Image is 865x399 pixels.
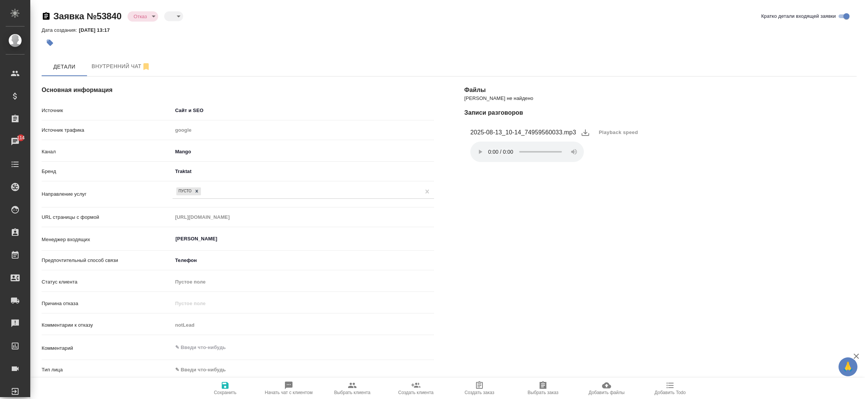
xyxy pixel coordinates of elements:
button: Playback [594,124,643,141]
button: Создать заказ [448,378,511,399]
div: Traktat [173,165,434,178]
svg: Отписаться [142,62,151,71]
p: Источник трафика [42,126,173,134]
button: Сохранить [193,378,257,399]
div: ✎ Введи что-нибудь [175,366,338,374]
span: Создать клиента [398,390,433,395]
a: Заявка №53840 [53,11,121,21]
span: Начать чат с клиентом [265,390,313,395]
span: 114 [12,134,30,142]
span: Выбрать заказ [527,390,558,395]
p: Причина отказа [42,300,173,307]
a: 114 [2,132,28,151]
p: Предпочтительный способ связи [42,257,173,264]
input: Пустое поле [173,298,434,309]
div: Отказ [128,11,158,22]
h4: Основная информация [42,86,434,95]
span: Добавить Todo [655,390,686,395]
button: 🙏 [839,357,857,376]
input: Пустое поле [173,212,434,223]
button: Добавить тэг [42,34,58,51]
p: URL страницы с формой [42,214,173,221]
span: Добавить файлы [588,390,624,395]
div: Пустое поле [175,278,425,286]
input: Пустое поле [173,320,434,330]
button: Добавить файлы [575,378,638,399]
button: Создать клиента [384,378,448,399]
div: Mango [173,145,434,158]
p: [DATE] 13:17 [79,27,115,33]
p: Бренд [42,168,173,175]
span: Внутренний чат [92,62,151,71]
div: ✎ Введи что-нибудь [173,363,347,376]
h4: Записи разговоров [464,108,857,117]
audio: Ваш браузер не поддерживает элемент . [470,142,584,162]
p: Статус клиента [42,278,173,286]
p: Тип лица [42,366,173,374]
input: Пустое поле [173,125,434,136]
p: Дата создания: [42,27,79,33]
span: Детали [46,62,82,72]
button: Выбрать заказ [511,378,575,399]
div: Телефон [173,254,434,267]
p: Комментарий [42,344,173,352]
span: 🙏 [842,359,854,375]
button: Open [430,238,431,240]
p: Менеджер входящих [42,236,173,243]
button: Выбрать клиента [320,378,384,399]
button: Скопировать ссылку [42,12,51,21]
div: Пустое поле [173,276,434,288]
span: Кратко детали входящей заявки [761,12,836,20]
span: Playback speed [599,129,638,136]
button: download [576,123,594,142]
p: Комментарии к отказу [42,321,173,329]
p: Канал [42,148,173,156]
div: ПУСТО [176,187,193,195]
h4: Файлы [464,86,857,95]
span: Сохранить [214,390,236,395]
div: Отказ [164,11,183,21]
button: Отказ [131,13,149,20]
p: Источник [42,107,173,114]
p: [PERSON_NAME] не найдено [464,95,857,102]
button: Добавить Todo [638,378,702,399]
button: Начать чат с клиентом [257,378,320,399]
span: Выбрать клиента [334,390,370,395]
figcaption: 2025-08-13_10-14_74959560033.mp3 [470,128,576,137]
div: Сайт и SEO [173,104,434,117]
span: Создать заказ [465,390,495,395]
p: Направление услуг [42,190,173,198]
